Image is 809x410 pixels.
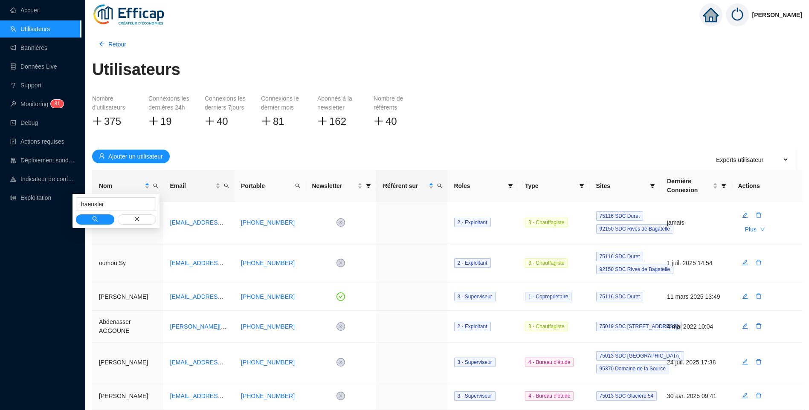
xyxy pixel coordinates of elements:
td: cjarret@celsio.fr [163,202,235,243]
span: search [153,183,158,188]
td: 11 mars 2025 13:49 [660,283,731,311]
div: Connexions le dernier mois [261,94,304,112]
span: close-circle [336,392,345,400]
span: plus [317,116,328,126]
td: 24 juil. 2025 17:38 [660,343,731,382]
span: 1 - Copropriétaire [525,292,571,301]
span: 1 [57,101,60,107]
a: [EMAIL_ADDRESS][DOMAIN_NAME] [170,219,271,226]
td: ymielczarek@ccr.fr [163,283,235,311]
span: 75013 SDC Glacière 54 [596,391,657,401]
span: plus [205,116,215,126]
a: notificationBannières [10,44,47,51]
span: Portable [241,182,292,191]
a: [EMAIL_ADDRESS][DOMAIN_NAME] [170,393,271,399]
span: search [435,180,444,192]
button: Retour [92,38,133,51]
span: plus [148,116,159,126]
a: [PHONE_NUMBER] [241,219,295,226]
a: homeAccueil [10,7,40,14]
span: Retour [108,40,126,49]
span: 375 [104,115,121,127]
span: close-circle [336,259,345,267]
span: 92150 SDC Rives de Bagatelle [596,224,673,234]
a: [PERSON_NAME][EMAIL_ADDRESS][DOMAIN_NAME] [170,323,320,330]
span: 3 - Superviseur [458,359,492,365]
span: 95370 Domaine de la Source [596,364,669,373]
button: Plusdown [738,222,772,236]
div: Nombre de référents [374,94,416,112]
span: user-add [99,153,105,159]
td: [PERSON_NAME] [92,343,163,382]
span: down [760,227,765,232]
span: filter [648,180,657,192]
span: 3 - Superviseur [458,294,492,300]
span: 8 [54,101,57,107]
span: arrow-left [99,41,105,47]
td: Abdenasser AGGOUNE [92,311,163,343]
span: Exports utilisateur [716,151,763,168]
span: Email [170,182,214,191]
span: filter [579,183,584,188]
a: questionSupport [10,82,41,89]
span: filter [366,183,371,188]
span: delete [756,393,762,398]
span: delete [756,323,762,329]
span: close-circle [336,358,345,367]
span: 3 - Superviseur [458,393,492,399]
span: 40 [386,115,397,127]
span: search [151,180,160,192]
td: 4 mai 2022 10:04 [660,311,731,343]
span: check-square [10,139,16,144]
a: codeDebug [10,119,38,126]
span: search [295,183,300,188]
span: search [92,216,98,222]
span: Plus [745,225,757,234]
td: avolpe@manergy.fr [163,343,235,382]
span: edit [742,260,748,266]
span: 40 [217,115,228,127]
span: Référent sur [383,182,427,191]
span: [PERSON_NAME] [752,1,802,29]
span: edit [742,359,748,365]
span: close [134,216,140,222]
span: edit [742,393,748,398]
span: Nom [99,182,143,191]
span: Actions requises [20,138,64,145]
span: Newsletter [312,182,356,191]
span: delete [756,359,762,365]
span: 4 - Bureau d'étude [525,391,574,401]
a: teamUtilisateurs [10,26,50,32]
span: 75013 SDC [GEOGRAPHIC_DATA] [596,351,684,361]
span: 19 [160,115,172,127]
a: [PHONE_NUMBER] [241,293,295,300]
span: search [293,180,302,192]
span: search [437,183,442,188]
span: 75116 SDC Duret [596,292,644,301]
a: [EMAIL_ADDRESS][DOMAIN_NAME] [170,359,271,366]
span: Ajouter un utilisateur [108,152,163,161]
span: filter [506,180,515,192]
span: 81 [273,115,284,127]
td: osy@celsio.fr [163,243,235,283]
a: [EMAIL_ADDRESS][DOMAIN_NAME] [170,293,271,300]
div: Abonnés à la newsletter [317,94,360,112]
div: Nombre d'utilisateurs [92,94,135,112]
a: [PHONE_NUMBER] [241,260,295,266]
span: filter [577,180,586,192]
span: home [703,7,719,23]
span: filter [364,180,373,192]
span: search [222,180,231,192]
div: Connexions les dernières 24h [148,94,191,112]
a: [PHONE_NUMBER] [241,359,295,366]
span: Roles [454,182,505,191]
span: 162 [329,115,346,127]
span: 3 - Chauffagiste [525,322,568,331]
span: 2 - Exploitant [458,260,487,266]
span: delete [756,212,762,218]
span: 75019 SDC [STREET_ADDRESS] [596,322,681,331]
span: edit [742,212,748,218]
span: Dernière Connexion [667,177,711,195]
span: Type [525,182,576,191]
th: Nom [92,170,163,202]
